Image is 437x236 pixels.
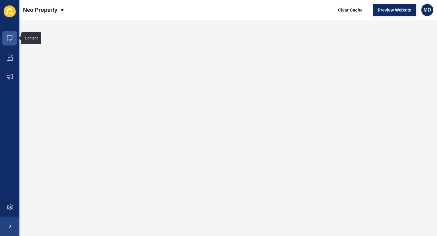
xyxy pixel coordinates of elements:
[373,4,416,16] button: Preview Website
[424,7,431,13] span: MD
[338,7,363,13] span: Clear Cache
[23,2,57,18] p: Neo Property
[333,4,368,16] button: Clear Cache
[378,7,411,13] span: Preview Website
[25,36,38,41] div: Content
